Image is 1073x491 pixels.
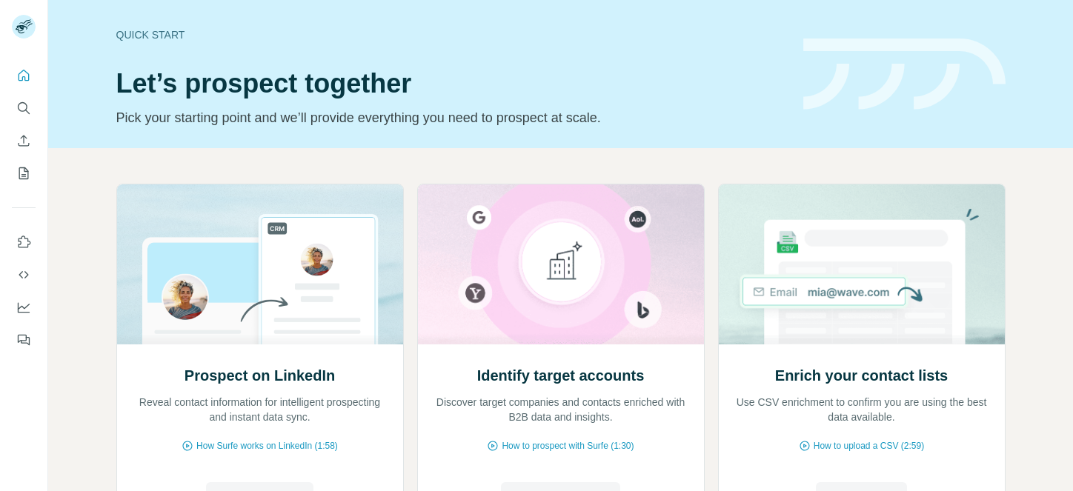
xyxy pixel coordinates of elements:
[417,184,705,344] img: Identify target accounts
[803,39,1006,110] img: banner
[734,395,990,424] p: Use CSV enrichment to confirm you are using the best data available.
[196,439,338,452] span: How Surfe works on LinkedIn (1:58)
[116,27,785,42] div: Quick start
[12,261,36,288] button: Use Surfe API
[502,439,634,452] span: How to prospect with Surfe (1:30)
[477,365,645,386] h2: Identify target accounts
[12,95,36,121] button: Search
[185,365,335,386] h2: Prospect on LinkedIn
[132,395,388,424] p: Reveal contact information for intelligent prospecting and instant data sync.
[814,439,924,452] span: How to upload a CSV (2:59)
[116,184,404,344] img: Prospect on LinkedIn
[12,229,36,255] button: Use Surfe on LinkedIn
[12,62,36,89] button: Quick start
[433,395,689,424] p: Discover target companies and contacts enriched with B2B data and insights.
[12,327,36,353] button: Feedback
[718,184,1006,344] img: Enrich your contact lists
[12,160,36,187] button: My lists
[12,127,36,154] button: Enrich CSV
[12,294,36,321] button: Dashboard
[116,107,785,128] p: Pick your starting point and we’ll provide everything you need to prospect at scale.
[116,69,785,98] h1: Let’s prospect together
[775,365,948,386] h2: Enrich your contact lists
